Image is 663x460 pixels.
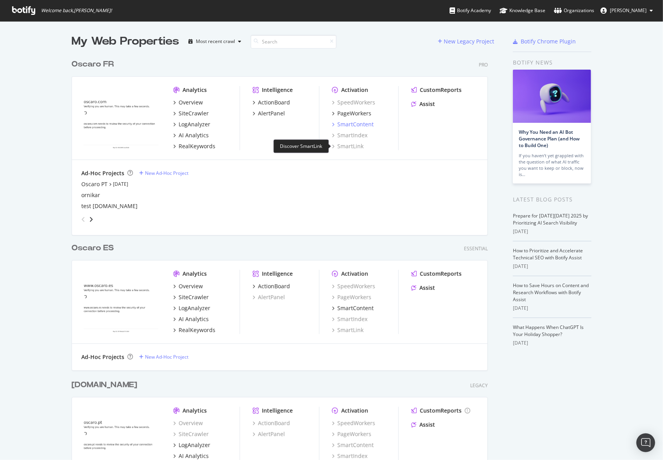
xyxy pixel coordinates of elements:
[420,270,462,278] div: CustomReports
[179,304,210,312] div: LogAnalyzer
[332,452,367,460] a: SmartIndex
[196,39,235,44] div: Most recent crawl
[173,430,209,438] a: SiteCrawler
[179,110,209,117] div: SiteCrawler
[332,315,367,323] div: SmartIndex
[636,433,655,452] div: Open Intercom Messenger
[554,7,594,14] div: Organizations
[139,170,188,176] a: New Ad-Hoc Project
[72,243,117,254] a: Oscaro ES
[420,407,462,415] div: CustomReports
[332,282,375,290] a: SpeedWorkers
[258,110,285,117] div: AlertPanel
[513,58,591,67] div: Botify news
[173,441,210,449] a: LogAnalyzer
[594,4,659,17] button: [PERSON_NAME]
[262,270,293,278] div: Intelligence
[332,441,374,449] a: SmartContent
[173,315,209,323] a: AI Analytics
[173,326,215,334] a: RealKeywords
[81,169,124,177] div: Ad-Hoc Projects
[411,86,462,94] a: CustomReports
[444,38,494,45] div: New Legacy Project
[337,110,371,117] div: PageWorkers
[419,284,435,292] div: Assist
[251,35,337,49] input: Search
[183,270,207,278] div: Analytics
[179,441,210,449] div: LogAnalyzer
[173,110,209,117] a: SiteCrawler
[513,195,591,204] div: Latest Blog Posts
[337,304,374,312] div: SmartContent
[411,421,435,429] a: Assist
[500,7,545,14] div: Knowledge Base
[173,131,209,139] a: AI Analytics
[513,263,591,270] div: [DATE]
[253,282,290,290] a: ActionBoard
[183,86,207,94] div: Analytics
[420,86,462,94] div: CustomReports
[273,139,329,153] div: Discover SmartLink
[341,407,368,415] div: Activation
[78,213,88,226] div: angle-left
[332,99,375,106] a: SpeedWorkers
[513,282,589,303] a: How to Save Hours on Content and Research Workflows with Botify Assist
[332,419,375,427] a: SpeedWorkers
[72,379,137,391] div: [DOMAIN_NAME]
[173,142,215,150] a: RealKeywords
[179,131,209,139] div: AI Analytics
[513,212,588,226] a: Prepare for [DATE][DATE] 2025 by Prioritizing AI Search Visibility
[253,293,285,301] a: AlertPanel
[253,419,290,427] a: ActionBoard
[332,293,371,301] a: PageWorkers
[332,120,374,128] a: SmartContent
[145,170,188,176] div: New Ad-Hoc Project
[262,86,293,94] div: Intelligence
[179,120,210,128] div: LogAnalyzer
[419,421,435,429] div: Assist
[419,100,435,108] div: Assist
[513,324,584,338] a: What Happens When ChatGPT Is Your Holiday Shopper?
[179,142,215,150] div: RealKeywords
[113,181,128,187] a: [DATE]
[173,293,209,301] a: SiteCrawler
[337,120,374,128] div: SmartContent
[81,270,161,333] img: oscaro.es
[341,86,368,94] div: Activation
[513,340,591,347] div: [DATE]
[179,452,209,460] div: AI Analytics
[332,110,371,117] a: PageWorkers
[450,7,491,14] div: Botify Academy
[332,131,367,139] a: SmartIndex
[88,216,94,223] div: angle-right
[185,35,244,48] button: Most recent crawl
[173,304,210,312] a: LogAnalyzer
[139,354,188,360] a: New Ad-Hoc Project
[81,86,161,149] img: Oscaro.com
[258,99,290,106] div: ActionBoard
[173,99,203,106] a: Overview
[81,180,108,188] a: Oscaro PT
[253,430,285,438] a: AlertPanel
[179,326,215,334] div: RealKeywords
[332,142,364,150] a: SmartLink
[81,191,100,199] div: ornikar
[513,228,591,235] div: [DATE]
[513,38,576,45] a: Botify Chrome Plugin
[513,70,591,123] img: Why You Need an AI Bot Governance Plan (and How to Build One)
[332,430,371,438] a: PageWorkers
[72,59,114,70] div: Oscaro FR
[179,293,209,301] div: SiteCrawler
[253,99,290,106] a: ActionBoard
[438,38,494,45] a: New Legacy Project
[262,407,293,415] div: Intelligence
